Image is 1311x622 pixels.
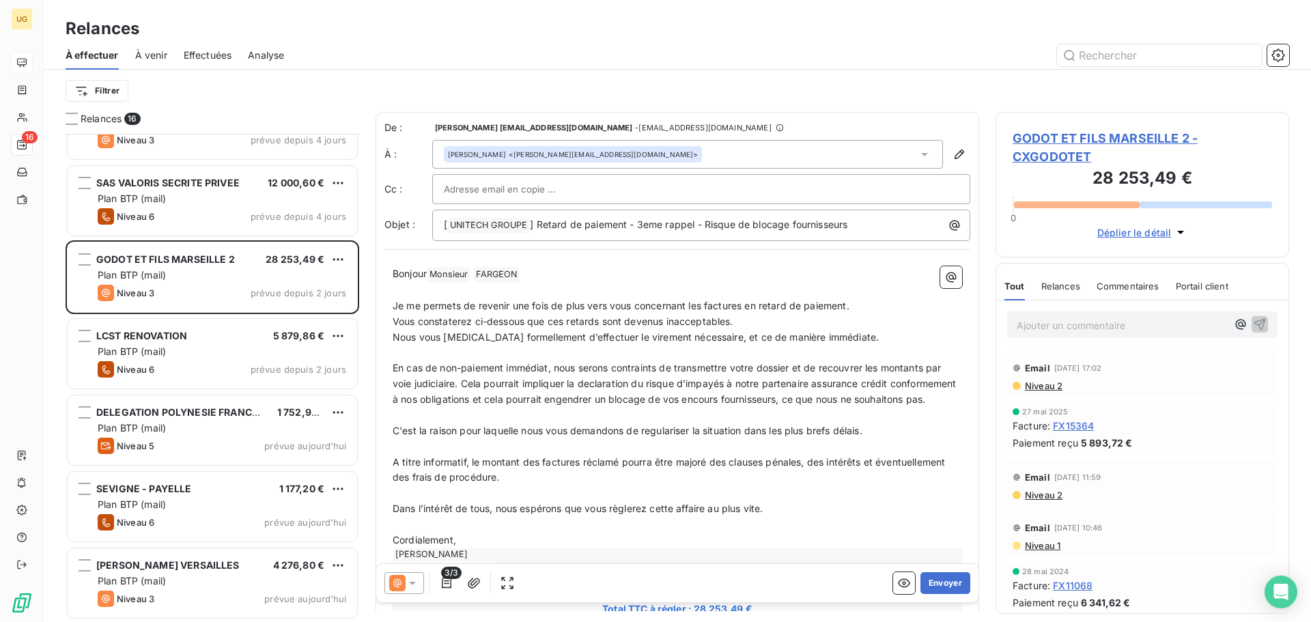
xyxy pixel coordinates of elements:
span: Dans l’intérêt de tous, nous espérons que vous règlerez cette affaire au plus vite. [393,503,763,514]
span: - [EMAIL_ADDRESS][DOMAIN_NAME] [635,124,771,132]
span: FX15364 [1053,419,1094,433]
span: ] Retard de paiement - 3eme rappel - Risque de blocage fournisseurs [530,218,847,230]
h3: 28 253,49 € [1013,166,1272,193]
span: C'est la raison pour laquelle nous vous demandons de regulariser la situation dans les plus brefs... [393,425,862,436]
span: Plan BTP (mail) [98,498,166,510]
div: UG [11,8,33,30]
span: Niveau 3 [117,287,154,298]
span: Analyse [248,48,284,62]
span: Email [1025,363,1050,373]
span: Relances [81,112,122,126]
span: Effectuées [184,48,232,62]
span: Relances [1041,281,1080,292]
span: Plan BTP (mail) [98,575,166,586]
input: Rechercher [1057,44,1262,66]
span: GODOT ET FILS MARSEILLE 2 [96,253,235,265]
span: prévue depuis 4 jours [251,211,346,222]
span: 28 253,49 € [266,253,324,265]
span: Facture : [1013,419,1050,433]
span: prévue depuis 2 jours [251,287,346,298]
span: 4 276,80 € [273,559,325,571]
button: Envoyer [920,572,970,594]
span: FX11068 [1053,578,1092,593]
span: Cordialement, [393,534,456,546]
span: Niveau 6 [117,364,154,375]
span: SAS VALORIS SECRITE PRIVEE [96,177,240,188]
span: À effectuer [66,48,119,62]
span: Plan BTP (mail) [98,269,166,281]
span: Je me permets de revenir une fois de plus vers vous concernant les factures en retard de paiement. [393,300,849,311]
span: Plan BTP (mail) [98,422,166,434]
span: UNITECH GROUPE [448,218,529,234]
span: [DATE] 11:59 [1054,473,1101,481]
span: Paiement reçu [1013,436,1078,450]
span: Déplier le détail [1097,225,1172,240]
span: Niveau 5 [117,440,154,451]
span: Portail client [1176,281,1228,292]
span: Objet : [384,218,415,230]
span: De : [384,121,432,135]
span: Niveau 2 [1024,380,1062,391]
span: En cas de non-paiement immédiat, nous serons contraints de transmettre votre dossier et de recouv... [393,362,959,405]
span: Plan BTP (mail) [98,193,166,204]
span: Plan BTP (mail) [98,345,166,357]
input: Adresse email en copie ... [444,179,591,199]
span: GODOT ET FILS MARSEILLE 2 - CXGODOTET [1013,129,1272,166]
span: 0 [1011,212,1016,223]
span: [PERSON_NAME] [448,150,506,159]
button: Filtrer [66,80,128,102]
div: <[PERSON_NAME][EMAIL_ADDRESS][DOMAIN_NAME]> [448,150,698,159]
span: 1 752,96 € [277,406,327,418]
span: Email [1025,522,1050,533]
span: [DATE] 17:02 [1054,364,1102,372]
span: prévue aujourd’hui [264,593,346,604]
button: Déplier le détail [1093,225,1192,240]
span: Niveau 2 [1024,490,1062,500]
span: FARGEON [474,267,519,283]
span: SEVIGNE - PAYELLE [96,483,192,494]
span: Niveau 3 [117,593,154,604]
img: Logo LeanPay [11,592,33,614]
span: 28 mai 2024 [1022,567,1069,576]
span: A titre informatif, le montant des factures réclamé pourra être majoré des clauses pénales, des i... [393,456,948,483]
span: À venir [135,48,167,62]
span: Niveau 6 [117,517,154,528]
span: [ [444,218,447,230]
label: Cc : [384,182,432,196]
span: Paiement reçu [1013,595,1078,610]
div: Open Intercom Messenger [1265,576,1297,608]
span: 12 000,60 € [268,177,324,188]
span: Bonjour [393,268,427,279]
label: À : [384,147,432,161]
span: Email [1025,472,1050,483]
span: 5 879,86 € [273,330,325,341]
span: prévue aujourd’hui [264,517,346,528]
span: [PERSON_NAME] [EMAIL_ADDRESS][DOMAIN_NAME] [435,124,632,132]
div: grid [66,134,359,622]
span: Niveau 6 [117,211,154,222]
span: prévue aujourd’hui [264,440,346,451]
span: Total TTC à régler : 28 253,49 € [395,602,960,616]
span: 27 mai 2025 [1022,408,1069,416]
span: Commentaires [1097,281,1159,292]
span: 5 893,72 € [1081,436,1133,450]
span: Vous constaterez ci-dessous que ces retards sont devenus inacceptables. [393,315,733,327]
span: 1 177,20 € [279,483,325,494]
span: LCST RENOVATION [96,330,187,341]
span: Niveau 3 [117,135,154,145]
span: 16 [124,113,140,125]
span: 3/3 [441,567,462,579]
h3: Relances [66,16,139,41]
span: 6 341,62 € [1081,595,1131,610]
span: DELEGATION POLYNESIE FRANCAISE [96,406,274,418]
span: prévue depuis 2 jours [251,364,346,375]
span: Facture : [1013,578,1050,593]
span: Monsieur [427,267,470,283]
span: 16 [22,131,38,143]
span: [DATE] 10:46 [1054,524,1103,532]
span: Niveau 1 [1024,540,1060,551]
span: [PERSON_NAME] VERSAILLES [96,559,240,571]
span: prévue depuis 4 jours [251,135,346,145]
span: Tout [1004,281,1025,292]
span: Nous vous [MEDICAL_DATA] formellement d’effectuer le virement nécessaire, et ce de manière immédi... [393,331,879,343]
